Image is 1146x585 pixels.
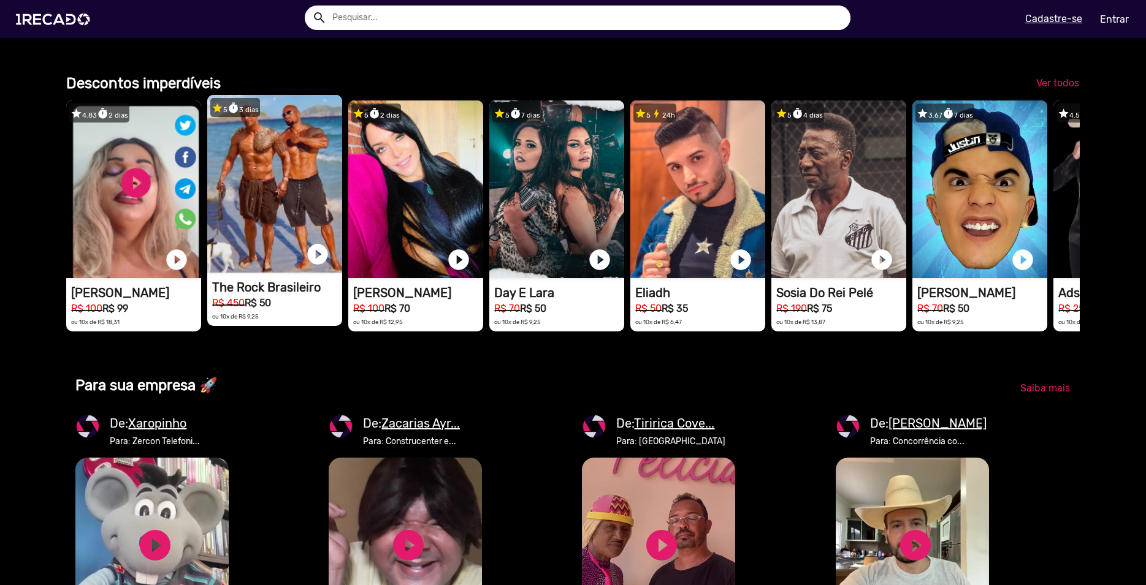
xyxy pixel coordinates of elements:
[110,414,200,432] mat-card-title: De:
[207,95,342,273] video: 1RECADO vídeos dedicados para fãs e empresas
[66,75,221,92] b: Descontos imperdíveis
[137,527,174,564] a: play_circle_filled
[102,303,128,314] b: R$ 99
[71,303,102,314] small: R$ 100
[897,527,934,564] a: play_circle_filled
[776,303,807,314] small: R$ 190
[110,435,200,448] mat-card-subtitle: Para: Zercon Telefoni...
[305,242,330,266] a: play_circle_filled
[494,319,541,325] small: ou 10x de R$ 9,25
[520,303,546,314] b: R$ 50
[728,247,753,272] a: play_circle_filled
[348,100,483,278] video: 1RECADO vídeos dedicados para fãs e empresas
[312,10,327,25] mat-icon: Example home icon
[616,435,725,448] mat-card-subtitle: Para: [GEOGRAPHIC_DATA]
[635,303,662,314] small: R$ 50
[1058,303,1090,314] small: R$ 250
[446,247,471,272] a: play_circle_filled
[635,285,765,300] h1: Eliadh
[1058,319,1108,325] small: ou 10x de R$ 37,00
[917,303,943,314] small: R$ 70
[1010,247,1035,272] a: play_circle_filled
[1092,9,1137,30] a: Entrar
[870,435,987,448] mat-card-subtitle: Para: Concorrência co...
[807,303,832,314] b: R$ 75
[489,100,624,278] video: 1RECADO vídeos dedicados para fãs e empresas
[888,416,987,431] u: [PERSON_NAME]
[1020,382,1070,394] span: Saiba mais
[353,303,384,314] small: R$ 100
[616,414,725,432] mat-card-title: De:
[71,285,201,300] h1: [PERSON_NAME]
[363,414,460,432] mat-card-title: De:
[912,100,1047,278] video: 1RECADO vídeos dedicados para fãs e empresas
[75,377,218,394] b: Para sua empresa 🚀
[917,319,964,325] small: ou 10x de R$ 9,25
[212,280,342,295] h1: The Rock Brasileiro
[128,416,186,431] u: Xaropinho
[635,319,682,325] small: ou 10x de R$ 6,47
[353,319,403,325] small: ou 10x de R$ 12,95
[494,303,520,314] small: R$ 70
[384,303,410,314] b: R$ 70
[869,247,894,272] a: play_circle_filled
[494,285,624,300] h1: Day E Lara
[323,6,850,30] input: Pesquisar...
[66,100,201,278] video: 1RECADO vídeos dedicados para fãs e empresas
[587,247,612,272] a: play_circle_filled
[353,285,483,300] h1: [PERSON_NAME]
[164,247,189,272] a: play_circle_filled
[381,416,460,431] u: Zacarias Ayr...
[363,435,460,448] mat-card-subtitle: Para: Construcenter e...
[662,303,688,314] b: R$ 35
[643,527,680,564] a: play_circle_filled
[943,303,969,314] b: R$ 50
[212,313,259,320] small: ou 10x de R$ 9,25
[71,319,120,325] small: ou 10x de R$ 18,31
[771,100,906,278] video: 1RECADO vídeos dedicados para fãs e empresas
[776,285,906,300] h1: Sosia Do Rei Pelé
[870,414,987,432] mat-card-title: De:
[308,6,329,28] button: Example home icon
[1025,13,1082,25] u: Cadastre-se
[390,527,427,564] a: play_circle_filled
[917,285,1047,300] h1: [PERSON_NAME]
[630,100,765,278] video: 1RECADO vídeos dedicados para fãs e empresas
[776,319,825,325] small: ou 10x de R$ 13,87
[212,297,245,309] small: R$ 450
[245,297,271,309] b: R$ 50
[634,416,714,431] u: Tiririca Cove...
[1036,77,1079,89] span: Ver todos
